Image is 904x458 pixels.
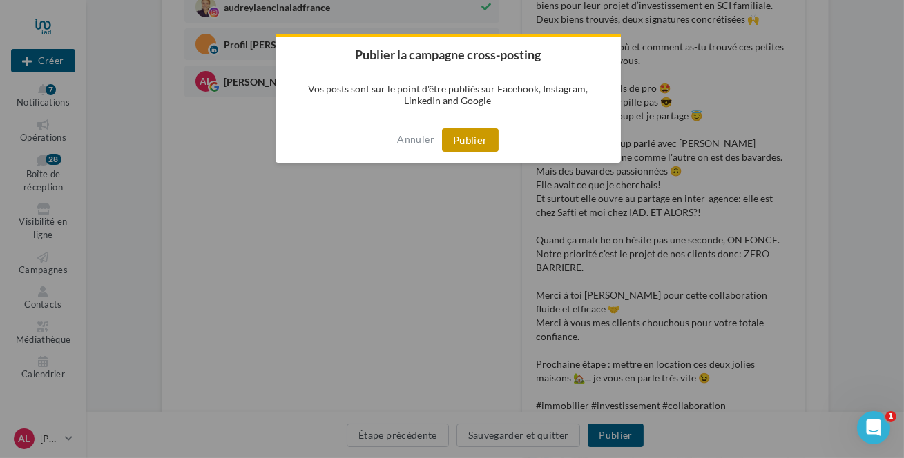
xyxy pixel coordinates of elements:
[397,128,434,150] button: Annuler
[885,411,896,422] span: 1
[442,128,499,152] button: Publier
[276,37,621,72] h2: Publier la campagne cross-posting
[857,411,890,444] iframe: Intercom live chat
[276,72,621,117] p: Vos posts sont sur le point d'être publiés sur Facebook, Instagram, LinkedIn and Google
